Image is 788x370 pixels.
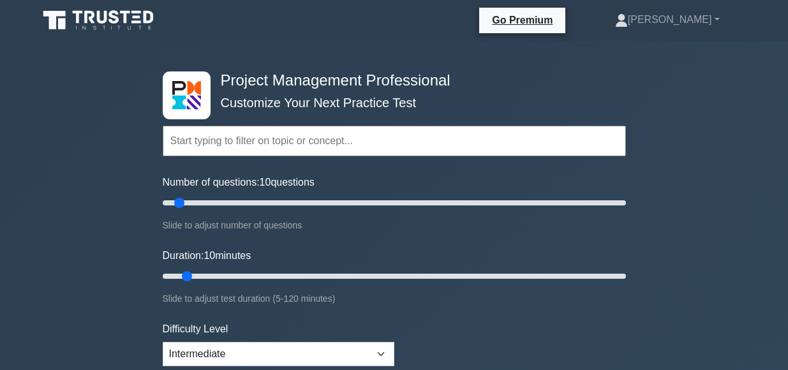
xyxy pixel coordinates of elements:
input: Start typing to filter on topic or concept... [163,126,626,156]
div: Slide to adjust test duration (5-120 minutes) [163,291,626,306]
span: 10 [260,177,271,188]
div: Slide to adjust number of questions [163,218,626,233]
a: [PERSON_NAME] [584,7,750,33]
h4: Project Management Professional [216,71,563,90]
label: Number of questions: questions [163,175,315,190]
label: Difficulty Level [163,322,228,337]
span: 10 [204,250,215,261]
a: Go Premium [484,12,560,28]
label: Duration: minutes [163,248,251,263]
